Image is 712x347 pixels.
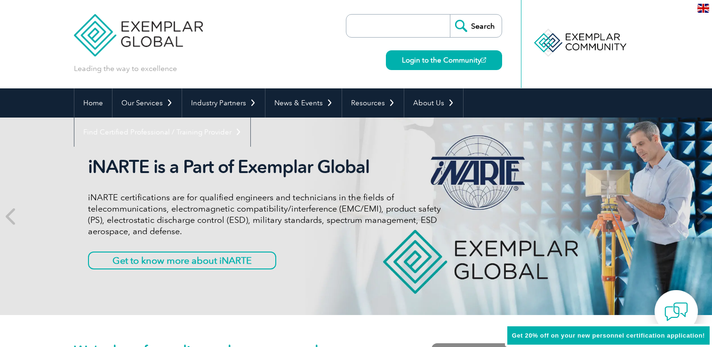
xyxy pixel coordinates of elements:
[88,156,441,178] h2: iNARTE is a Part of Exemplar Global
[342,88,404,118] a: Resources
[74,63,177,74] p: Leading the way to excellence
[386,50,502,70] a: Login to the Community
[697,4,709,13] img: en
[265,88,342,118] a: News & Events
[88,192,441,237] p: iNARTE certifications are for qualified engineers and technicians in the fields of telecommunicat...
[664,300,688,323] img: contact-chat.png
[112,88,182,118] a: Our Services
[182,88,265,118] a: Industry Partners
[74,88,112,118] a: Home
[404,88,463,118] a: About Us
[450,15,502,37] input: Search
[88,252,276,269] a: Get to know more about iNARTE
[74,118,250,147] a: Find Certified Professional / Training Provider
[512,332,705,339] span: Get 20% off on your new personnel certification application!
[481,57,486,63] img: open_square.png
